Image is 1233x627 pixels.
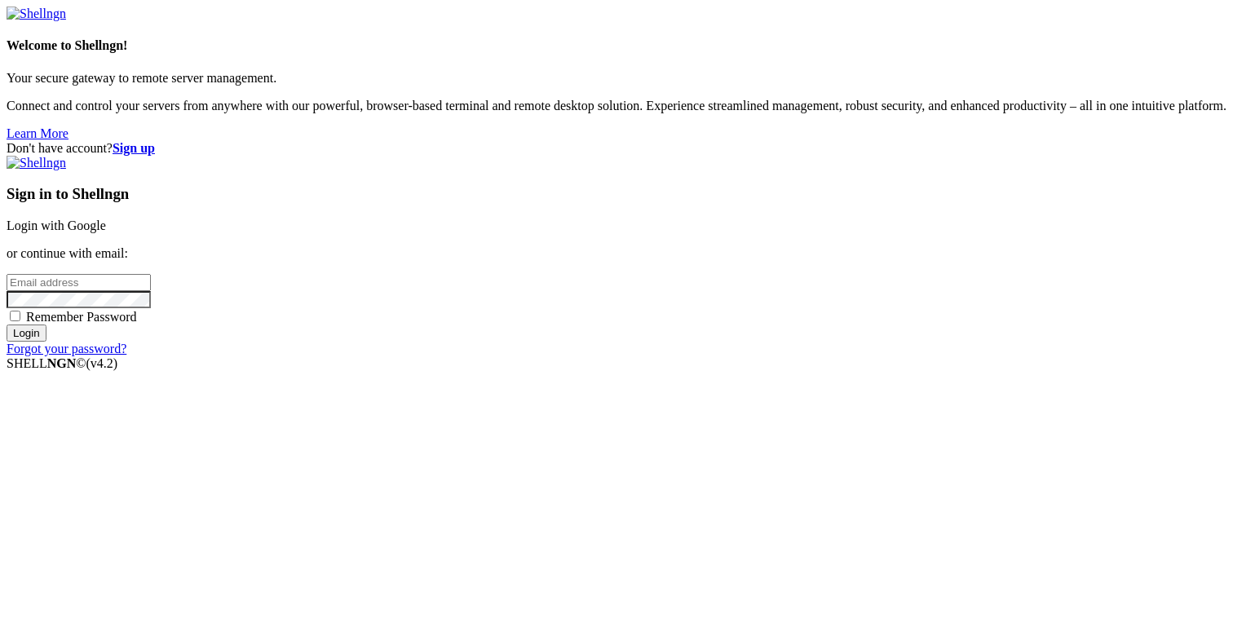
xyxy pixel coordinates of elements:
[7,126,68,140] a: Learn More
[7,325,46,342] input: Login
[7,219,106,232] a: Login with Google
[7,156,66,170] img: Shellngn
[7,185,1226,203] h3: Sign in to Shellngn
[7,274,151,291] input: Email address
[7,356,117,370] span: SHELL ©
[10,311,20,321] input: Remember Password
[7,246,1226,261] p: or continue with email:
[86,356,118,370] span: 4.2.0
[7,71,1226,86] p: Your secure gateway to remote server management.
[47,356,77,370] b: NGN
[7,7,66,21] img: Shellngn
[26,310,137,324] span: Remember Password
[7,141,1226,156] div: Don't have account?
[7,342,126,355] a: Forgot your password?
[113,141,155,155] a: Sign up
[7,38,1226,53] h4: Welcome to Shellngn!
[7,99,1226,113] p: Connect and control your servers from anywhere with our powerful, browser-based terminal and remo...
